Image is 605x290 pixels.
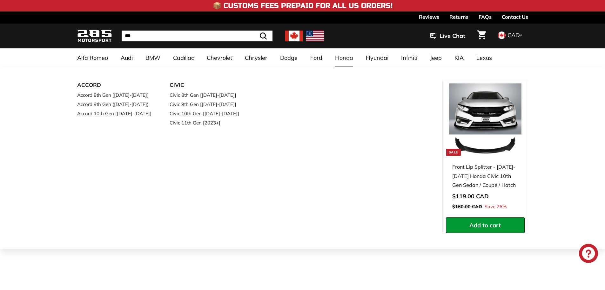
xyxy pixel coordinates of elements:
a: Infiniti [395,48,424,67]
a: Contact Us [502,11,528,22]
a: Chevrolet [200,48,239,67]
a: KIA [448,48,470,67]
a: Cadillac [167,48,200,67]
a: Civic 10th Gen [[DATE]-[DATE]] [170,109,245,118]
a: Civic 11th Gen [2023+] [170,118,245,127]
a: Civic 8th Gen [[DATE]-[DATE]] [170,90,245,100]
div: Sale [446,149,461,156]
span: $119.00 CAD [452,193,489,200]
span: Save 26% [485,203,507,211]
a: Sale Front Lip Splitter - [DATE]-[DATE] Honda Civic 10th Gen Sedan / Coupe / Hatch Save 26% [446,80,525,217]
a: Honda [329,48,360,67]
a: Returns [449,11,468,22]
a: CIVIC [170,80,245,90]
a: Hyundai [360,48,395,67]
a: Jeep [424,48,448,67]
a: Reviews [419,11,439,22]
span: Add to cart [469,222,501,229]
button: Live Chat [422,28,474,44]
a: BMW [139,48,167,67]
a: Dodge [274,48,304,67]
div: Front Lip Splitter - [DATE]-[DATE] Honda Civic 10th Gen Sedan / Coupe / Hatch [452,162,518,190]
a: ACCORD [77,80,152,90]
a: Accord 10th Gen [[DATE]-[DATE]] [77,109,152,118]
img: Logo_285_Motorsport_areodynamics_components [77,29,112,44]
span: $160.00 CAD [452,204,482,209]
a: Lexus [470,48,498,67]
span: CAD [508,32,520,39]
a: Cart [474,25,490,47]
h4: 📦 Customs Fees Prepaid for All US Orders! [213,2,393,10]
a: Accord 8th Gen [[DATE]-[DATE]] [77,90,152,100]
button: Add to cart [446,217,525,233]
span: Live Chat [440,32,465,40]
inbox-online-store-chat: Shopify online store chat [577,244,600,265]
a: Accord 9th Gen ([DATE]-[DATE]) [77,100,152,109]
a: FAQs [479,11,492,22]
input: Search [122,31,272,41]
a: Alfa Romeo [71,48,114,67]
a: Audi [114,48,139,67]
a: Ford [304,48,329,67]
a: Civic 9th Gen [[DATE]-[DATE]] [170,100,245,109]
a: Chrysler [239,48,274,67]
